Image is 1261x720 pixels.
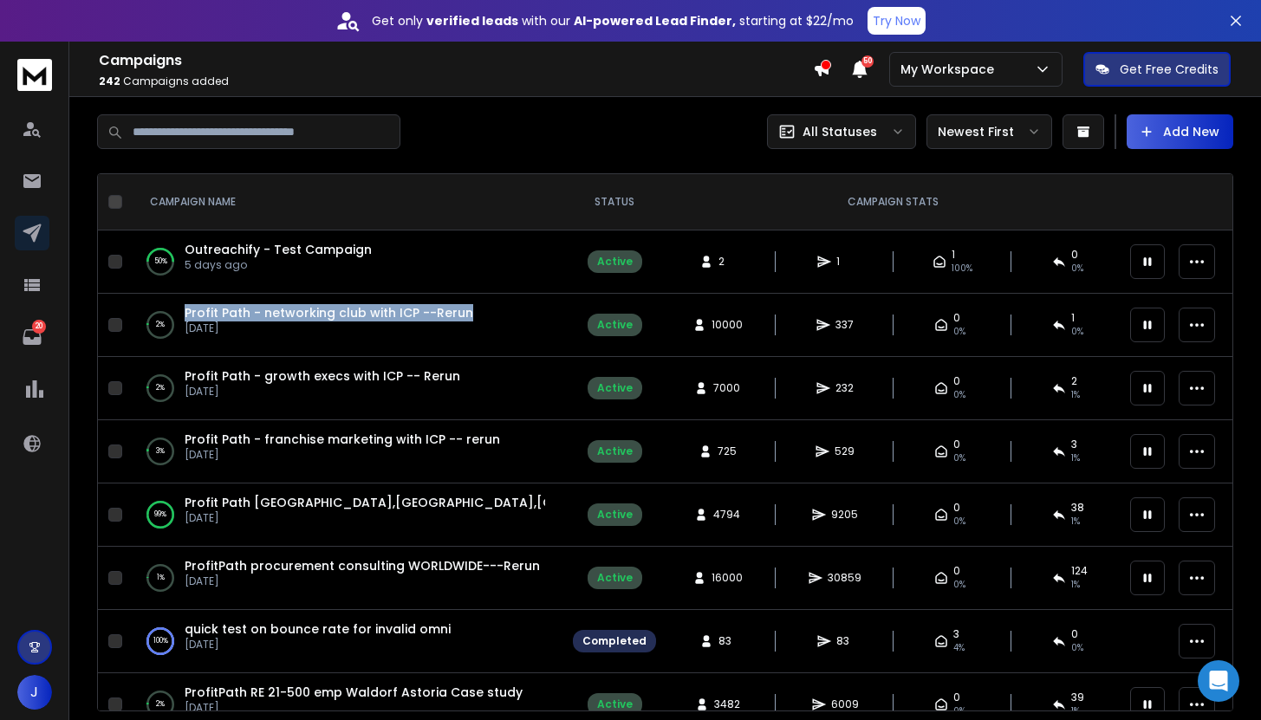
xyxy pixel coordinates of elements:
[953,515,965,529] span: 0%
[953,311,960,325] span: 0
[952,248,955,262] span: 1
[597,381,633,395] div: Active
[1071,691,1084,704] span: 39
[32,320,46,334] p: 20
[99,50,813,71] h1: Campaigns
[154,253,167,270] p: 50 %
[835,381,854,395] span: 232
[17,675,52,710] button: J
[713,508,740,522] span: 4794
[185,684,523,701] a: ProfitPath RE 21-500 emp Waldorf Astoria Case study
[156,696,165,713] p: 2 %
[835,444,855,458] span: 529
[1071,325,1083,339] span: 0 %
[828,571,861,585] span: 30859
[1083,52,1231,87] button: Get Free Credits
[129,230,562,294] td: 50%Outreachify - Test Campaign5 days ago
[953,451,965,465] span: 0%
[129,610,562,673] td: 100%quick test on bounce rate for invalid omni[DATE]
[1071,248,1078,262] span: 0
[597,255,633,269] div: Active
[953,691,960,704] span: 0
[156,316,165,334] p: 2 %
[1071,641,1083,655] span: 0 %
[129,357,562,420] td: 2%Profit Path - growth execs with ICP -- Rerun[DATE]
[953,704,965,718] span: 0%
[185,367,460,385] a: Profit Path - growth execs with ICP -- Rerun
[157,569,165,587] p: 1 %
[185,258,372,272] p: 5 days ago
[1071,451,1080,465] span: 1 %
[154,506,166,523] p: 99 %
[1071,311,1075,325] span: 1
[953,641,965,655] span: 4 %
[185,448,500,462] p: [DATE]
[129,483,562,547] td: 99%Profit Path [GEOGRAPHIC_DATA],[GEOGRAPHIC_DATA],[GEOGRAPHIC_DATA] C-suite Founder Real Estate(...
[1071,564,1088,578] span: 124
[185,574,540,588] p: [DATE]
[926,114,1052,149] button: Newest First
[1071,501,1084,515] span: 38
[582,634,647,648] div: Completed
[712,571,743,585] span: 16000
[597,697,633,711] div: Active
[185,304,473,321] a: Profit Path - networking club with ICP --Rerun
[156,379,165,397] p: 2 %
[1071,627,1078,641] span: 0
[129,420,562,483] td: 3%Profit Path - franchise marketing with ICP -- rerun[DATE]
[952,262,972,276] span: 100 %
[129,547,562,610] td: 1%ProfitPath procurement consulting WORLDWIDE---Rerun[DATE]
[1071,578,1080,592] span: 1 %
[153,632,168,650] p: 100 %
[953,438,960,451] span: 0
[953,627,959,641] span: 3
[953,388,965,402] span: 0%
[1071,388,1080,402] span: 1 %
[185,431,500,448] a: Profit Path - franchise marketing with ICP -- rerun
[574,12,736,29] strong: AI-powered Lead Finder,
[953,374,960,388] span: 0
[836,255,854,269] span: 1
[129,174,562,230] th: CAMPAIGN NAME
[868,7,926,35] button: Try Now
[718,444,737,458] span: 725
[597,571,633,585] div: Active
[99,74,120,88] span: 242
[1071,515,1080,529] span: 1 %
[831,508,858,522] span: 9205
[1198,660,1239,702] div: Open Intercom Messenger
[718,255,736,269] span: 2
[99,75,813,88] p: Campaigns added
[185,557,540,574] a: ProfitPath procurement consulting WORLDWIDE---Rerun
[803,123,877,140] p: All Statuses
[1071,374,1077,388] span: 2
[1127,114,1233,149] button: Add New
[712,318,743,332] span: 10000
[597,444,633,458] div: Active
[185,620,451,638] a: quick test on bounce rate for invalid omni
[562,174,666,230] th: STATUS
[835,318,854,332] span: 337
[666,174,1120,230] th: CAMPAIGN STATS
[185,494,955,511] a: Profit Path [GEOGRAPHIC_DATA],[GEOGRAPHIC_DATA],[GEOGRAPHIC_DATA] C-suite Founder Real Estate(Err...
[185,638,451,652] p: [DATE]
[15,320,49,354] a: 20
[185,241,372,258] a: Outreachify - Test Campaign
[953,501,960,515] span: 0
[185,321,473,335] p: [DATE]
[831,697,859,711] span: 6009
[718,634,736,648] span: 83
[900,61,1001,78] p: My Workspace
[1071,704,1080,718] span: 1 %
[372,12,854,29] p: Get only with our starting at $22/mo
[1120,61,1219,78] p: Get Free Credits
